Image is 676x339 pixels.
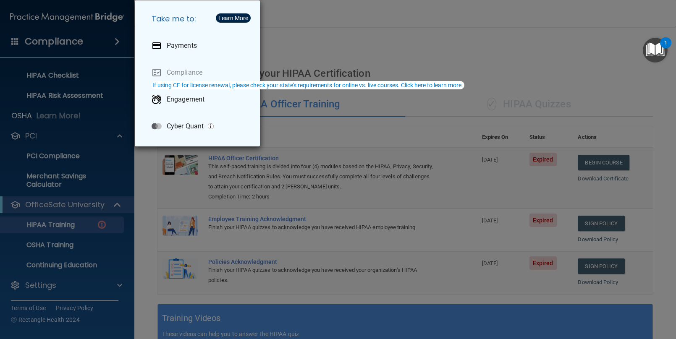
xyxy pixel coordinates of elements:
[167,95,204,104] p: Engagement
[218,15,248,21] div: Learn More
[145,115,253,138] a: Cyber Quant
[152,82,463,88] div: If using CE for license renewal, please check your state's requirements for online vs. live cours...
[216,13,251,23] button: Learn More
[167,42,197,50] p: Payments
[151,81,464,89] button: If using CE for license renewal, please check your state's requirements for online vs. live cours...
[643,38,668,63] button: Open Resource Center, 1 new notification
[145,88,253,111] a: Engagement
[664,43,667,54] div: 1
[145,61,253,84] a: Compliance
[145,34,253,57] a: Payments
[167,122,204,130] p: Cyber Quant
[145,7,253,31] h5: Take me to:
